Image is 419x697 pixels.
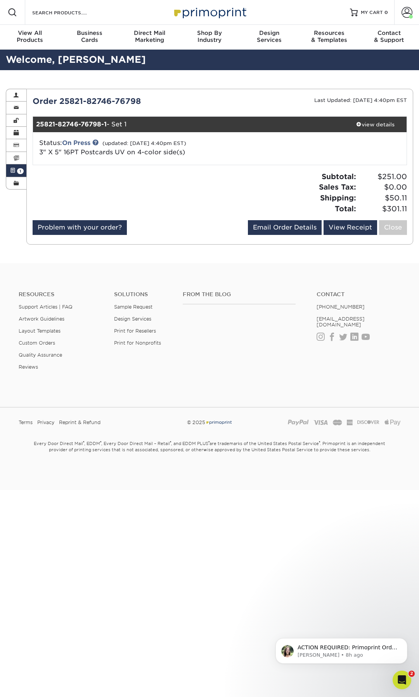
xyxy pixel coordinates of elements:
span: $301.11 [358,204,407,214]
input: SEARCH PRODUCTS..... [31,8,107,17]
img: Primoprint [171,4,248,21]
a: Reprint & Refund [59,417,100,428]
span: Contact [359,29,419,36]
a: Print for Resellers [114,328,156,334]
a: 3" X 5" 16PT Postcards UV on 4-color side(s) [39,148,185,156]
a: Shop ByIndustry [180,25,239,50]
a: Contact& Support [359,25,419,50]
div: Order 25821-82746-76798 [27,95,220,107]
div: Cards [60,29,119,43]
iframe: Intercom notifications message [264,622,419,676]
span: 1 [17,168,24,174]
sup: ® [319,440,320,444]
div: & Support [359,29,419,43]
a: Support Articles | FAQ [19,304,73,310]
sup: ® [100,440,101,444]
div: & Templates [299,29,359,43]
a: [EMAIL_ADDRESS][DOMAIN_NAME] [317,316,365,328]
a: Close [379,220,407,235]
span: Design [239,29,299,36]
span: Business [60,29,119,36]
span: 0 [384,10,388,15]
a: view details [344,117,407,132]
span: Resources [299,29,359,36]
a: Print for Nonprofits [114,340,161,346]
a: Reviews [19,364,38,370]
div: Status: [33,138,282,157]
a: BusinessCards [60,25,119,50]
h4: Resources [19,291,102,298]
span: $251.00 [358,171,407,182]
a: Custom Orders [19,340,55,346]
a: [PHONE_NUMBER] [317,304,365,310]
a: Artwork Guidelines [19,316,64,322]
a: Sample Request [114,304,152,310]
img: Primoprint [205,419,232,425]
a: Resources& Templates [299,25,359,50]
span: Shop By [180,29,239,36]
span: 2 [409,671,415,677]
strong: 25821-82746-76798-1 [36,121,107,128]
small: Last Updated: [DATE] 4:40pm EST [314,97,407,103]
a: 1 [6,164,26,177]
div: - Set 1 [33,117,345,132]
div: Marketing [120,29,180,43]
a: Contact [317,291,400,298]
a: On Press [62,139,90,147]
strong: Total: [335,204,356,213]
iframe: Intercom live chat [393,671,411,689]
a: View Receipt [324,220,377,235]
div: © 2025 [144,417,275,428]
span: Direct Mail [120,29,180,36]
div: Industry [180,29,239,43]
small: Every Door Direct Mail , EDDM , Every Door Direct Mail – Retail , and EDDM PLUS are trademarks of... [6,438,413,472]
strong: Shipping: [320,193,356,202]
a: Layout Templates [19,328,61,334]
strong: Sales Tax: [319,183,356,191]
div: view details [344,121,407,128]
span: $50.11 [358,193,407,204]
a: DesignServices [239,25,299,50]
a: Terms [19,417,33,428]
span: $0.00 [358,182,407,193]
span: MY CART [361,9,383,16]
h4: From the Blog [183,291,296,298]
strong: Subtotal: [322,172,356,181]
sup: ® [83,440,84,444]
a: Problem with your order? [33,220,127,235]
a: Email Order Details [248,220,322,235]
sup: ® [208,440,209,444]
a: Design Services [114,316,151,322]
iframe: Google Customer Reviews [2,673,66,694]
small: (updated: [DATE] 4:40pm EST) [102,140,186,146]
a: Direct MailMarketing [120,25,180,50]
sup: ® [170,440,171,444]
a: Quality Assurance [19,352,62,358]
div: Services [239,29,299,43]
a: Privacy [37,417,54,428]
h4: Solutions [114,291,171,298]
